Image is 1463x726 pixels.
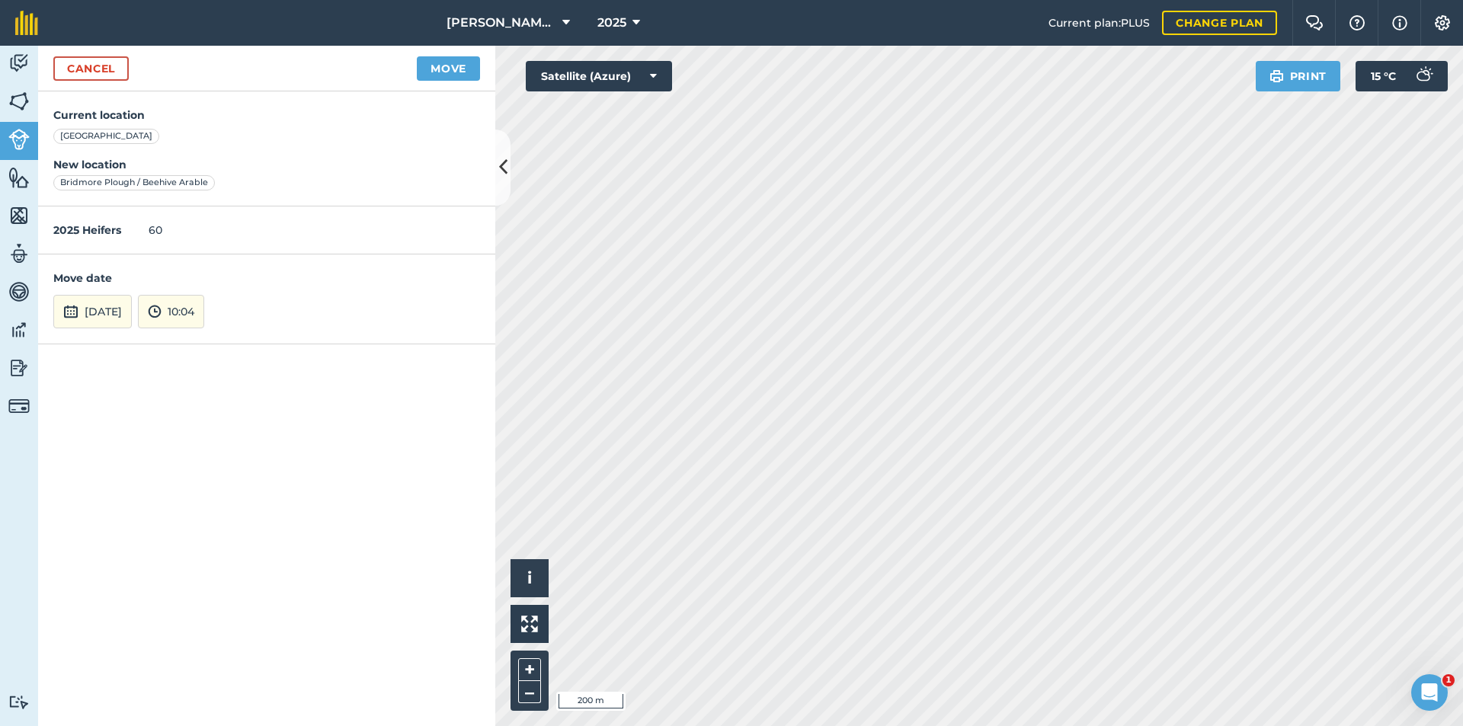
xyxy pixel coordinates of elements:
img: svg+xml;base64,PHN2ZyB4bWxucz0iaHR0cDovL3d3dy53My5vcmcvMjAwMC9zdmciIHdpZHRoPSI1NiIgaGVpZ2h0PSI2MC... [8,166,30,189]
a: Change plan [1162,11,1277,35]
img: svg+xml;base64,PD94bWwgdmVyc2lvbj0iMS4wIiBlbmNvZGluZz0idXRmLTgiPz4KPCEtLSBHZW5lcmF0b3I6IEFkb2JlIE... [8,242,30,265]
img: svg+xml;base64,PHN2ZyB4bWxucz0iaHR0cDovL3d3dy53My5vcmcvMjAwMC9zdmciIHdpZHRoPSIxOSIgaGVpZ2h0PSIyNC... [1269,67,1284,85]
span: i [527,568,532,587]
div: Bridmore Plough / Beehive Arable [53,175,215,190]
h4: Move date [53,270,480,286]
img: fieldmargin Logo [15,11,38,35]
strong: 2025 Heifers [53,223,121,237]
button: 10:04 [138,295,204,328]
img: svg+xml;base64,PD94bWwgdmVyc2lvbj0iMS4wIiBlbmNvZGluZz0idXRmLTgiPz4KPCEtLSBHZW5lcmF0b3I6IEFkb2JlIE... [1408,61,1439,91]
button: 15 °C [1356,61,1448,91]
img: svg+xml;base64,PHN2ZyB4bWxucz0iaHR0cDovL3d3dy53My5vcmcvMjAwMC9zdmciIHdpZHRoPSIxNyIgaGVpZ2h0PSIxNy... [1392,14,1407,32]
h4: New location [53,156,480,173]
img: svg+xml;base64,PD94bWwgdmVyc2lvbj0iMS4wIiBlbmNvZGluZz0idXRmLTgiPz4KPCEtLSBHZW5lcmF0b3I6IEFkb2JlIE... [8,129,30,150]
img: A question mark icon [1348,15,1366,30]
img: svg+xml;base64,PD94bWwgdmVyc2lvbj0iMS4wIiBlbmNvZGluZz0idXRmLTgiPz4KPCEtLSBHZW5lcmF0b3I6IEFkb2JlIE... [8,395,30,417]
img: svg+xml;base64,PD94bWwgdmVyc2lvbj0iMS4wIiBlbmNvZGluZz0idXRmLTgiPz4KPCEtLSBHZW5lcmF0b3I6IEFkb2JlIE... [148,302,162,321]
span: 2025 [597,14,626,32]
span: 15 ° C [1371,61,1396,91]
button: [DATE] [53,295,132,328]
button: – [518,681,541,703]
button: + [518,658,541,681]
button: Print [1256,61,1341,91]
img: svg+xml;base64,PD94bWwgdmVyc2lvbj0iMS4wIiBlbmNvZGluZz0idXRmLTgiPz4KPCEtLSBHZW5lcmF0b3I6IEFkb2JlIE... [8,280,30,303]
button: Move [417,56,480,81]
span: [PERSON_NAME] Cross [447,14,556,32]
img: svg+xml;base64,PD94bWwgdmVyc2lvbj0iMS4wIiBlbmNvZGluZz0idXRmLTgiPz4KPCEtLSBHZW5lcmF0b3I6IEFkb2JlIE... [63,302,78,321]
img: svg+xml;base64,PD94bWwgdmVyc2lvbj0iMS4wIiBlbmNvZGluZz0idXRmLTgiPz4KPCEtLSBHZW5lcmF0b3I6IEFkb2JlIE... [8,318,30,341]
img: Two speech bubbles overlapping with the left bubble in the forefront [1305,15,1324,30]
img: svg+xml;base64,PHN2ZyB4bWxucz0iaHR0cDovL3d3dy53My5vcmcvMjAwMC9zdmciIHdpZHRoPSI1NiIgaGVpZ2h0PSI2MC... [8,90,30,113]
a: Cancel [53,56,129,81]
img: svg+xml;base64,PD94bWwgdmVyc2lvbj0iMS4wIiBlbmNvZGluZz0idXRmLTgiPz4KPCEtLSBHZW5lcmF0b3I6IEFkb2JlIE... [8,357,30,379]
img: Four arrows, one pointing top left, one top right, one bottom right and the last bottom left [521,616,538,632]
button: Satellite (Azure) [526,61,672,91]
span: Current plan : PLUS [1048,14,1150,31]
img: A cog icon [1433,15,1452,30]
span: 1 [1442,674,1455,686]
button: i [511,559,549,597]
div: 60 [38,206,495,254]
div: [GEOGRAPHIC_DATA] [53,129,159,144]
iframe: Intercom live chat [1411,674,1448,711]
img: svg+xml;base64,PHN2ZyB4bWxucz0iaHR0cDovL3d3dy53My5vcmcvMjAwMC9zdmciIHdpZHRoPSI1NiIgaGVpZ2h0PSI2MC... [8,204,30,227]
img: svg+xml;base64,PD94bWwgdmVyc2lvbj0iMS4wIiBlbmNvZGluZz0idXRmLTgiPz4KPCEtLSBHZW5lcmF0b3I6IEFkb2JlIE... [8,695,30,709]
img: svg+xml;base64,PD94bWwgdmVyc2lvbj0iMS4wIiBlbmNvZGluZz0idXRmLTgiPz4KPCEtLSBHZW5lcmF0b3I6IEFkb2JlIE... [8,52,30,75]
h4: Current location [53,107,480,123]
